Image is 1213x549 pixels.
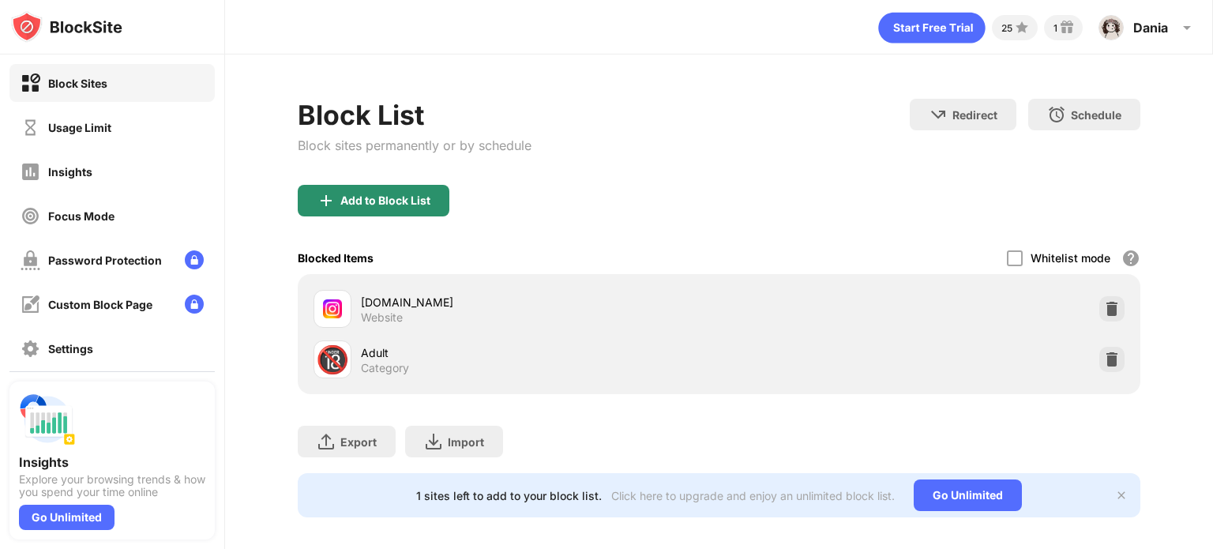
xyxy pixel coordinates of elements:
div: Blocked Items [298,251,374,265]
img: x-button.svg [1115,489,1128,502]
div: Settings [48,342,93,355]
img: reward-small.svg [1057,18,1076,37]
div: Insights [19,454,205,470]
img: insights-off.svg [21,162,40,182]
div: Schedule [1071,108,1121,122]
div: 1 [1053,22,1057,34]
div: Go Unlimited [914,479,1022,511]
div: Website [361,310,403,325]
div: [DOMAIN_NAME] [361,294,719,310]
img: password-protection-off.svg [21,250,40,270]
div: Block List [298,99,531,131]
div: Redirect [952,108,997,122]
img: push-insights.svg [19,391,76,448]
img: ACg8ocI4_EViBGbXjwPp7X0jfMSYcC06mTM7HGiCKN3CFRaVNwhHkuY=s96-c [1098,15,1124,40]
div: animation [878,12,986,43]
img: points-small.svg [1012,18,1031,37]
div: Block sites permanently or by schedule [298,137,531,153]
div: Dania [1133,20,1168,36]
div: Whitelist mode [1031,251,1110,265]
div: Go Unlimited [19,505,115,530]
div: Custom Block Page [48,298,152,311]
img: block-on.svg [21,73,40,93]
div: Add to Block List [340,194,430,207]
img: favicons [323,299,342,318]
div: 25 [1001,22,1012,34]
img: settings-off.svg [21,339,40,359]
div: Click here to upgrade and enjoy an unlimited block list. [611,489,895,502]
div: Category [361,361,409,375]
img: customize-block-page-off.svg [21,295,40,314]
div: Usage Limit [48,121,111,134]
img: lock-menu.svg [185,295,204,314]
div: Block Sites [48,77,107,90]
div: Password Protection [48,254,162,267]
div: Adult [361,344,719,361]
div: 🔞 [316,344,349,376]
img: focus-off.svg [21,206,40,226]
div: Explore your browsing trends & how you spend your time online [19,473,205,498]
div: Insights [48,165,92,179]
div: 1 sites left to add to your block list. [416,489,602,502]
div: Focus Mode [48,209,115,223]
img: logo-blocksite.svg [11,11,122,43]
img: time-usage-off.svg [21,118,40,137]
div: Export [340,435,377,449]
img: lock-menu.svg [185,250,204,269]
div: Import [448,435,484,449]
